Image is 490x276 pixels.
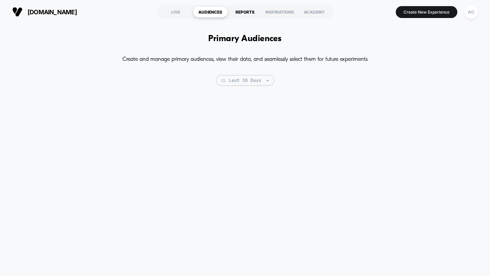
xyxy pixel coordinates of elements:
[462,5,480,19] button: AG
[228,6,262,17] div: REPORTS
[28,8,77,16] span: [DOMAIN_NAME]
[216,75,274,86] span: Last 30 Days
[297,6,332,17] div: ACADEMY
[222,79,225,82] img: calendar
[208,34,281,44] h1: Primary Audiences
[10,6,79,17] button: [DOMAIN_NAME]
[12,7,22,17] img: Visually logo
[262,6,297,17] div: INSPIRATIONS
[158,6,193,17] div: LIVE
[193,6,228,17] div: AUDIENCES
[266,80,269,81] img: end
[464,5,478,19] div: AG
[122,54,367,65] p: Create and manage primary audiences, view their data, and seamlessly select them for future exper...
[396,6,457,18] button: Create New Experience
